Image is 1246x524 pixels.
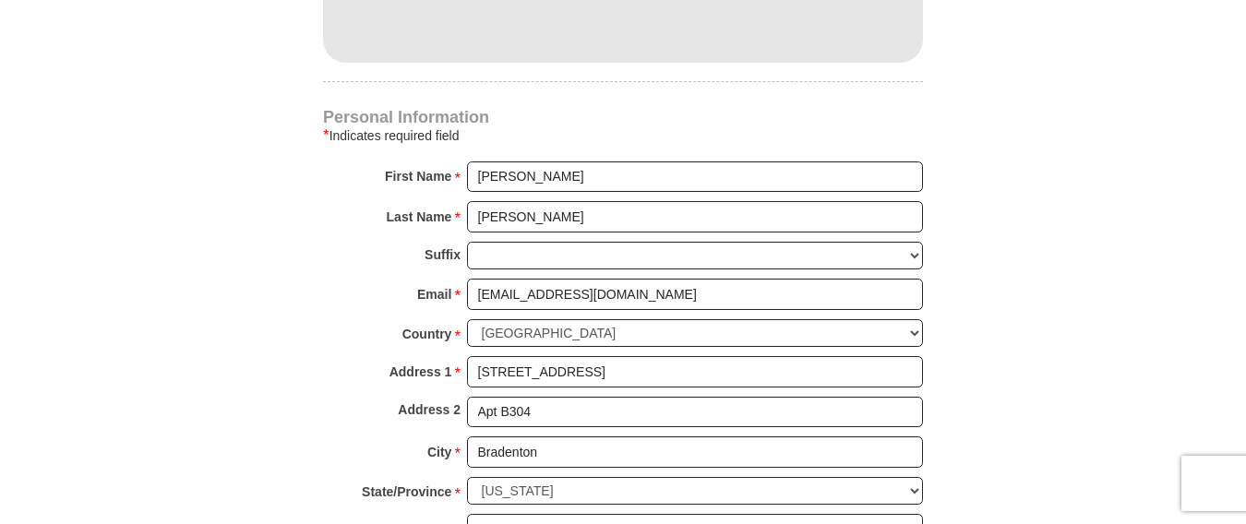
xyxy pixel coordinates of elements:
strong: Suffix [425,242,461,268]
strong: First Name [385,163,451,189]
strong: Country [402,321,452,347]
strong: Address 2 [398,397,461,423]
h4: Personal Information [323,110,923,125]
strong: State/Province [362,479,451,505]
strong: Address 1 [389,359,452,385]
strong: Last Name [387,204,452,230]
strong: City [427,439,451,465]
div: Indicates required field [323,125,923,147]
strong: Email [417,281,451,307]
